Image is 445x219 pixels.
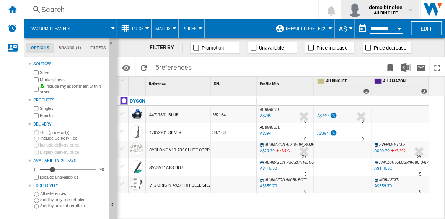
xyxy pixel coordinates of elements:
div: Exclusivity [33,183,106,189]
div: Products [33,97,106,103]
div: Sources [33,61,106,67]
div: V12 ORIGIN 49271101 BLUE SILVER [149,177,216,194]
span: references [159,63,192,71]
span: AU BINGLEE [326,79,370,85]
div: 44717801 BLUE [149,106,178,124]
div: 3 offers sold by AU AMAZON [421,89,427,94]
input: Sold by only one retailer [34,198,39,203]
div: CYCLONE V10 ABSOLUTE COPPER NICKEL [149,142,230,159]
div: Last updated : Tuesday, 9 September 2025 00:18 [259,165,277,172]
button: Unavailable [248,42,297,54]
div: A$749 [317,113,329,118]
img: profile.jpg [347,2,363,17]
div: Delivery Time : 5 days [419,171,422,178]
div: Delivery Time : 9 days [304,188,306,196]
md-menu: Currency [335,19,355,38]
div: Last updated : Tuesday, 9 September 2025 02:46 [259,147,275,155]
div: Search [41,4,299,15]
div: Delivery Time : 5 days [304,171,306,178]
img: alerts-logo.svg [8,24,17,33]
div: Last updated : Tuesday, 9 September 2025 12:24 [259,130,272,137]
div: 382168 [211,123,256,141]
label: OFF (price only) [40,130,106,135]
span: demo binglee [369,3,403,11]
span: SVENUS STORE [380,143,406,147]
span: -1.47 [395,148,403,153]
div: 2 offers sold by AU BINGLEE [363,89,370,94]
img: excel-24x24.png [401,63,411,72]
div: 90 [98,167,106,172]
md-slider: Availability [40,166,96,174]
span: SKU [214,82,221,86]
input: Marketplaces [34,77,39,82]
div: Delivery Time : 9 days [419,188,422,196]
div: 47052901 SILVER [149,124,182,142]
span: Price decrease [374,45,407,51]
input: Include my assortment within stats [34,85,39,94]
div: A$394 [317,131,329,136]
div: A$394 [316,130,337,137]
label: Include Delivery Fee [40,135,106,141]
button: Matrix [155,19,174,38]
i: % [279,147,284,156]
button: Edit [411,21,442,35]
label: All references [40,191,106,196]
md-tab-item: Filters [86,43,111,53]
md-tab-item: Options [26,43,54,53]
button: Maximize [430,58,445,76]
label: Singles [40,106,106,111]
span: AU AMAZON [265,160,285,164]
span: Unavailable [259,45,284,51]
button: A$ [339,19,351,38]
md-tab-item: Brands (1) [54,43,86,53]
div: Delivery Time : 29 days [417,153,422,161]
span: Profile Min [260,82,279,86]
div: 0 [32,167,38,172]
div: FILTER BY [150,44,182,52]
button: Send this report by email [414,58,429,76]
button: md-calendar [355,21,370,36]
input: OFF (price only) [34,130,39,135]
label: Sites [40,70,106,76]
button: Default profile (2) [286,19,331,38]
button: Download in Excel [398,58,414,76]
div: AU BINGLEE 2 offers sold by AU BINGLEE [316,77,371,96]
span: -1.47 [280,148,288,153]
span: AU AMAZON [265,143,285,147]
label: Sold by several retailers [40,203,106,209]
button: Reload [136,58,152,76]
div: Delivery Time : 0 day [362,135,364,143]
label: Include my assortment within stats [40,84,106,95]
span: Default profile (2) [286,26,327,31]
div: Availability 20 Days [33,158,106,164]
div: AU AMAZON 3 offers sold by AU AMAZON [373,77,429,96]
span: AU AMAZON [383,79,427,85]
div: Vacuum cleaners [28,19,113,38]
div: Last updated : Tuesday, 9 September 2025 12:36 [259,112,272,120]
button: Vacuum cleaners [31,19,78,38]
input: Display delivery price [34,175,39,180]
div: A$359.70 [375,184,392,188]
button: Open calendar [393,21,407,34]
div: Sort None [130,77,145,89]
div: Sort None [147,77,210,89]
span: MOBILECITI [380,178,399,182]
div: Price [121,19,147,38]
button: Promotion [190,42,240,54]
input: Include delivery price [34,143,39,148]
button: Bookmark this report [383,58,398,76]
label: Marketplaces [40,77,106,83]
div: A$749 [316,112,337,120]
div: Delivery Time : 0 day [304,135,306,143]
div: Last updated : Tuesday, 9 September 2025 03:40 [259,182,277,190]
span: A$ [339,25,347,33]
img: promotionV3.png [330,112,337,119]
div: SKU Sort None [212,77,256,89]
button: Price increase [305,42,355,54]
img: promotionV3.png [330,130,337,136]
div: SV28V11ABS BLUE [149,159,185,177]
div: Default profile (2) [275,19,331,38]
input: Sites [34,70,39,75]
span: AU BINGLEE [260,125,280,129]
